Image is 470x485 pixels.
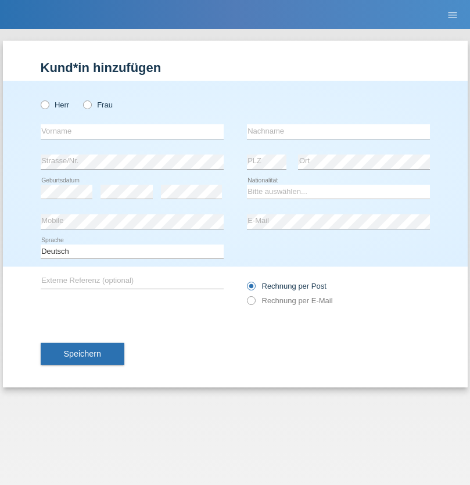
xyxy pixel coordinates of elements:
h1: Kund*in hinzufügen [41,60,430,75]
button: Speichern [41,343,124,365]
input: Frau [83,100,91,108]
label: Rechnung per Post [247,282,327,290]
span: Speichern [64,349,101,358]
label: Herr [41,100,70,109]
label: Rechnung per E-Mail [247,296,333,305]
i: menu [447,9,458,21]
input: Rechnung per Post [247,282,254,296]
a: menu [441,11,464,18]
input: Rechnung per E-Mail [247,296,254,311]
input: Herr [41,100,48,108]
label: Frau [83,100,113,109]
